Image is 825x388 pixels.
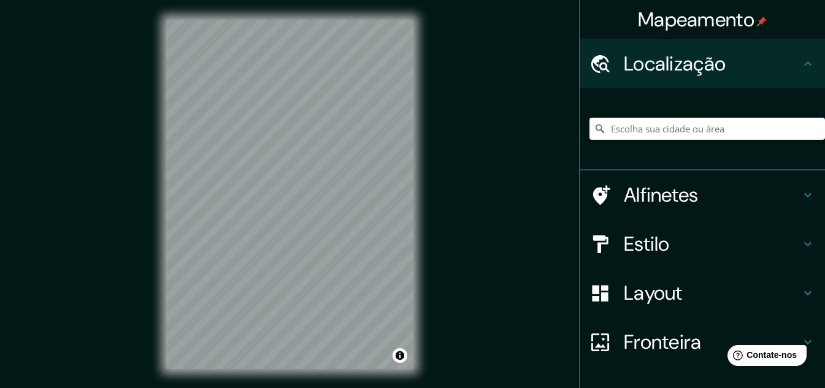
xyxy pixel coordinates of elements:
[624,51,726,77] font: Localização
[716,340,812,375] iframe: Iniciador de widget de ajuda
[580,170,825,219] div: Alfinetes
[638,7,754,32] font: Mapeamento
[589,118,825,140] input: Escolha sua cidade ou área
[624,231,670,257] font: Estilo
[580,268,825,318] div: Layout
[393,348,407,363] button: Alternar atribuição
[624,329,702,355] font: Fronteira
[580,39,825,88] div: Localização
[580,219,825,268] div: Estilo
[757,17,767,26] img: pin-icon.png
[624,280,683,306] font: Layout
[166,20,413,369] canvas: Mapa
[580,318,825,367] div: Fronteira
[624,182,699,208] font: Alfinetes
